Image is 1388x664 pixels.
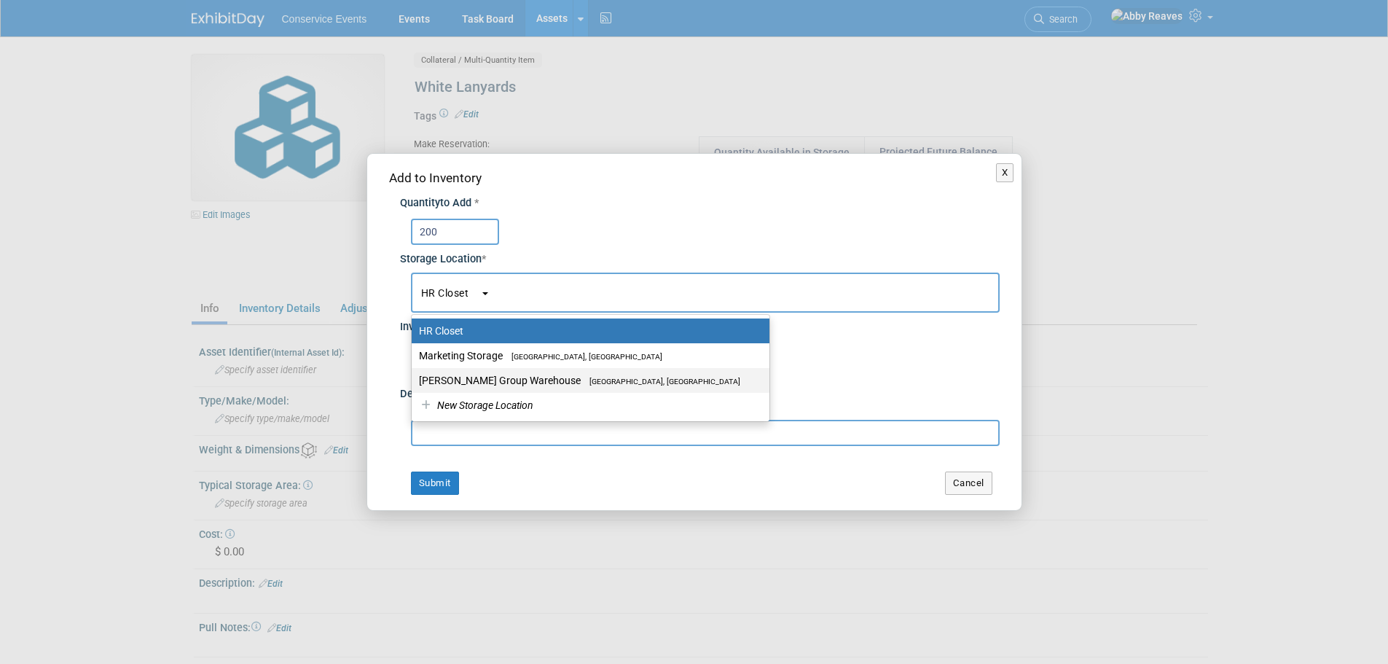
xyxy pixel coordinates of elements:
div: Inventory Adjustment [400,313,1000,335]
div: Description / Notes [400,380,1000,402]
label: [PERSON_NAME] Group Warehouse [419,371,755,390]
div: Quantity [400,196,1000,211]
button: Submit [411,472,459,495]
div: Storage Location [400,245,1000,267]
span: [GEOGRAPHIC_DATA], [GEOGRAPHIC_DATA] [503,352,662,362]
span: Add to Inventory [389,171,482,185]
span: to Add [440,197,471,209]
button: X [996,163,1014,182]
label: HR Closet [419,321,755,340]
span: [GEOGRAPHIC_DATA], [GEOGRAPHIC_DATA] [581,377,740,386]
button: Cancel [945,472,992,495]
button: HR Closet [411,273,1000,313]
span: New Storage Location [435,399,533,411]
label: Marketing Storage [419,346,755,365]
span: HR Closet [421,287,480,299]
